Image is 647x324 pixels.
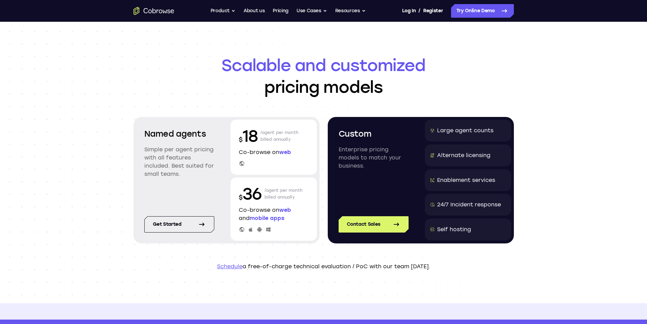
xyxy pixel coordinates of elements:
div: Self hosting [437,225,471,234]
p: 18 [239,125,258,147]
a: Try Online Demo [451,4,514,18]
span: web [279,207,291,213]
p: a free-of-charge technical evaluation / PoC with our team [DATE]. [133,262,514,271]
p: Enterprise pricing models to match your business. [339,146,409,170]
h2: Named agents [144,128,214,140]
span: $ [239,194,243,201]
span: / [418,7,420,15]
div: Large agent counts [437,126,493,135]
div: Enablement services [437,176,495,184]
div: 24/7 Incident response [437,201,501,209]
p: /agent per month billed annually [260,125,299,147]
button: Use Cases [296,4,327,18]
a: Schedule [217,263,242,270]
p: Co-browse on [239,148,309,156]
h1: pricing models [133,54,514,98]
p: Simple per agent pricing with all features included. Best suited for small teams. [144,146,214,178]
div: Alternate licensing [437,151,490,159]
button: Resources [335,4,366,18]
a: About us [244,4,265,18]
a: Get started [144,216,214,233]
p: /agent per month billed annually [265,183,303,205]
p: 36 [239,183,262,205]
a: Contact Sales [339,216,409,233]
span: Scalable and customized [133,54,514,76]
a: Log In [402,4,416,18]
span: web [279,149,291,155]
p: Co-browse on and [239,206,309,222]
a: Register [423,4,443,18]
button: Product [211,4,236,18]
h2: Custom [339,128,409,140]
span: $ [239,136,243,143]
a: Go to the home page [133,7,174,15]
a: Pricing [273,4,288,18]
span: mobile apps [250,215,284,221]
